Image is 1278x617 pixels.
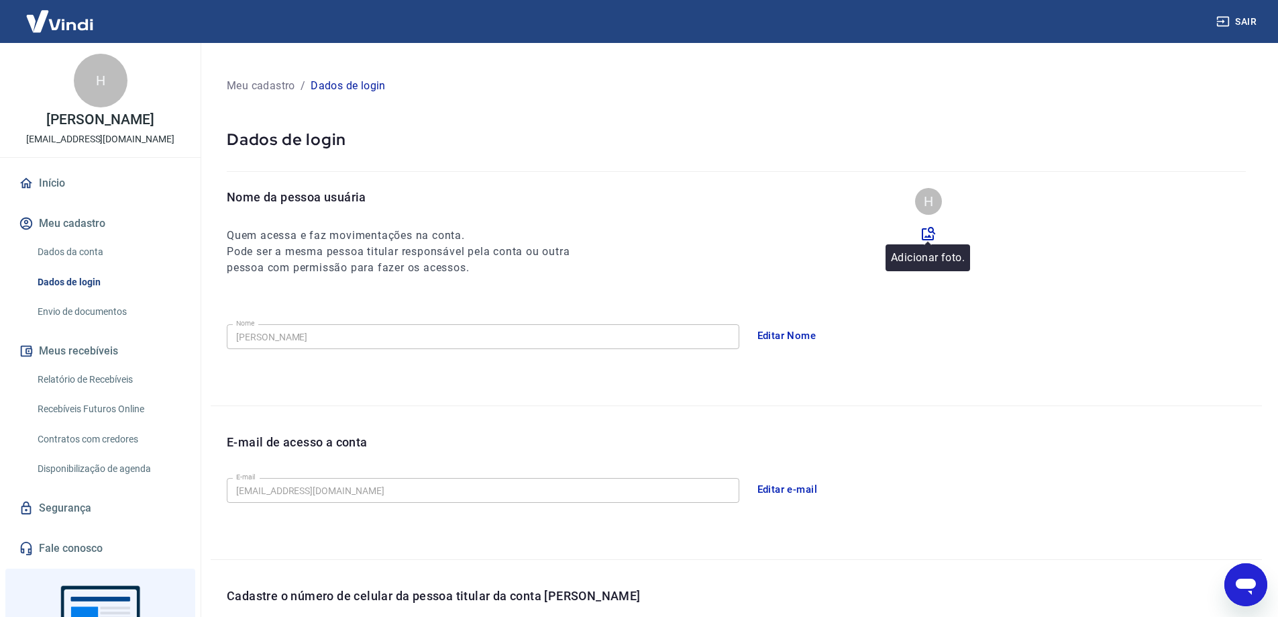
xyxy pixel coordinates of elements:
iframe: Botão para abrir a janela de mensagens [1224,563,1267,606]
label: E-mail [236,472,255,482]
p: E-mail de acesso a conta [227,433,368,451]
a: Contratos com credores [32,426,184,453]
a: Disponibilização de agenda [32,455,184,483]
label: Nome [236,318,255,328]
a: Dados da conta [32,238,184,266]
p: Cadastre o número de celular da pessoa titular da conta [PERSON_NAME] [227,587,1262,605]
a: Fale conosco [16,534,184,563]
div: H [915,188,942,215]
a: Dados de login [32,269,184,296]
button: Meu cadastro [16,209,184,238]
h6: Quem acessa e faz movimentações na conta. [227,228,594,244]
p: / [301,78,305,94]
a: Segurança [16,493,184,523]
p: Dados de login [227,129,1246,150]
a: Recebíveis Futuros Online [32,395,184,423]
img: Vindi [16,1,103,42]
p: [EMAIL_ADDRESS][DOMAIN_NAME] [26,132,174,146]
div: H [74,54,127,107]
h6: Pode ser a mesma pessoa titular responsável pela conta ou outra pessoa com permissão para fazer o... [227,244,594,276]
p: Meu cadastro [227,78,295,94]
p: [PERSON_NAME] [46,113,154,127]
button: Meus recebíveis [16,336,184,366]
button: Sair [1214,9,1262,34]
button: Editar e-mail [750,475,825,504]
p: Dados de login [311,78,386,94]
p: Adicionar foto. [891,250,965,266]
p: Nome da pessoa usuária [227,188,594,206]
a: Envio de documentos [32,298,184,326]
a: Início [16,169,184,198]
button: Editar Nome [750,322,824,350]
a: Relatório de Recebíveis [32,366,184,393]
